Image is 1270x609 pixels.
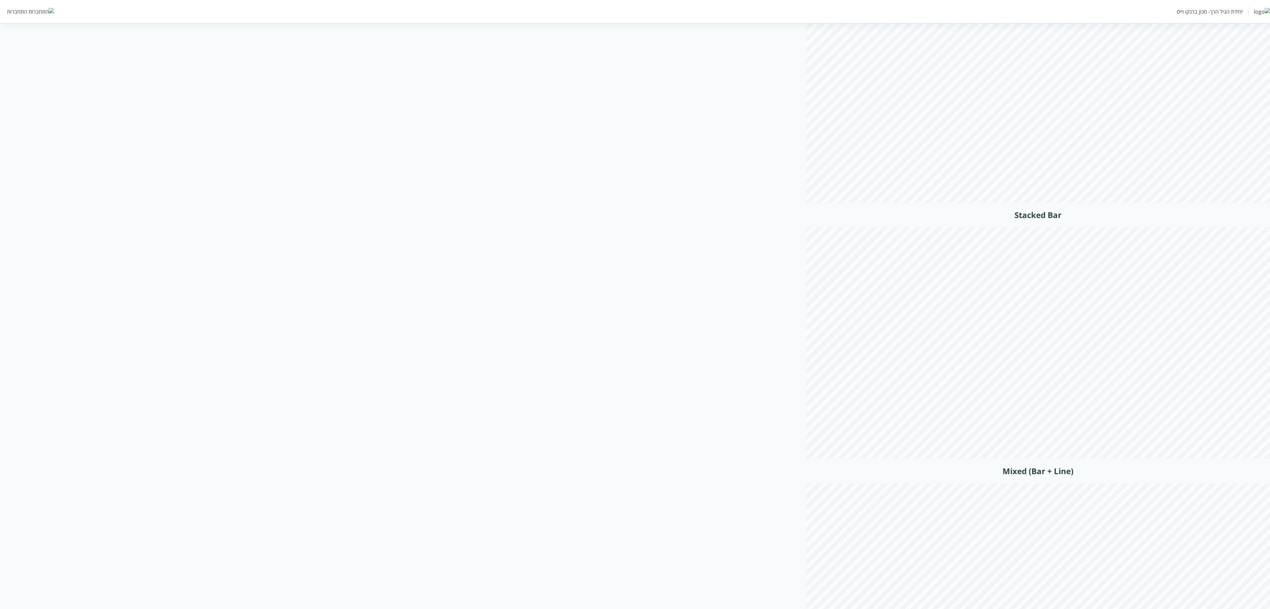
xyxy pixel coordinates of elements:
[29,8,54,15] img: התחברות
[1177,8,1243,15] div: יחידת הגיל הרך- מכון ברנקו וייס
[1254,8,1270,15] img: logo
[806,209,1270,220] h2: Stacked Bar
[806,466,1270,476] h2: Mixed (Bar + Line)
[7,8,27,15] div: התחברות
